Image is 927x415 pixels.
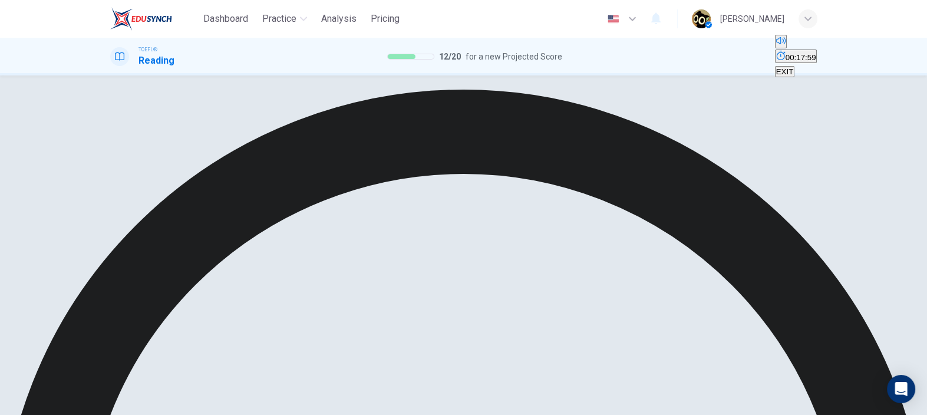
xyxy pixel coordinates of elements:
img: EduSynch logo [110,7,172,31]
span: 00:17:59 [786,53,816,62]
div: Mute [775,35,817,50]
span: EXIT [776,67,794,76]
span: TOEFL® [138,45,157,54]
button: Practice [258,8,312,29]
img: en [606,15,621,24]
span: Analysis [321,12,357,26]
span: 12 / 20 [439,50,461,64]
button: Pricing [366,8,404,29]
button: 00:17:59 [775,50,817,63]
div: Open Intercom Messenger [887,375,915,403]
div: Hide [775,50,817,64]
div: [PERSON_NAME] [720,12,784,26]
a: EduSynch logo [110,7,199,31]
button: Dashboard [199,8,253,29]
button: Analysis [316,8,361,29]
button: EXIT [775,66,795,77]
span: Pricing [371,12,400,26]
h1: Reading [138,54,174,68]
span: Dashboard [203,12,248,26]
img: Profile picture [692,9,711,28]
span: for a new Projected Score [466,50,562,64]
span: Practice [262,12,296,26]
